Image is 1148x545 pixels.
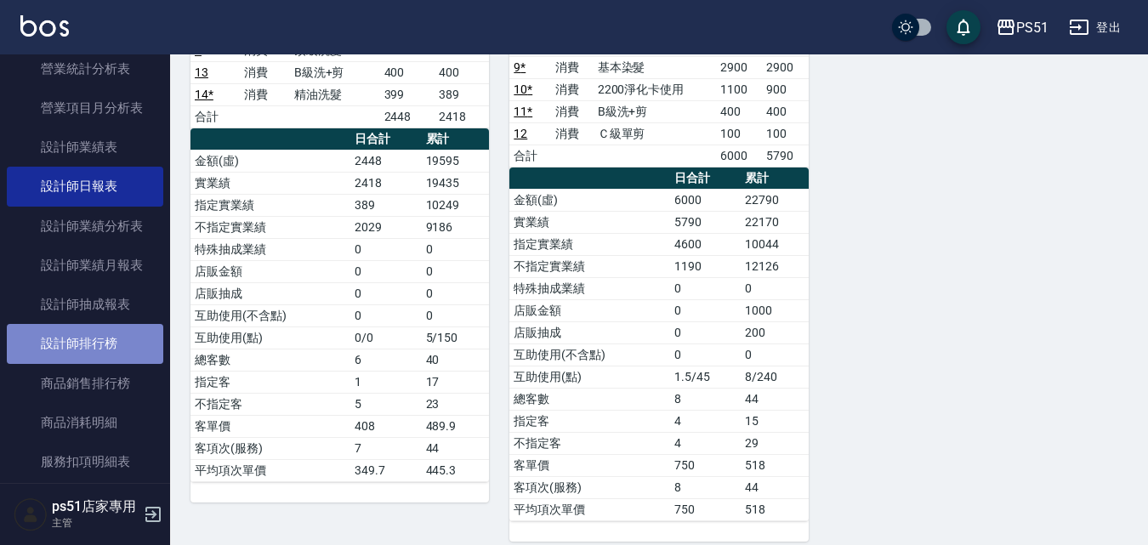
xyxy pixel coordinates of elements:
[509,366,669,388] td: 互助使用(點)
[350,349,421,371] td: 6
[670,321,741,343] td: 0
[190,393,350,415] td: 不指定客
[741,233,809,255] td: 10044
[190,371,350,393] td: 指定客
[435,105,489,128] td: 2418
[422,260,490,282] td: 0
[670,454,741,476] td: 750
[670,388,741,410] td: 8
[422,150,490,172] td: 19595
[741,476,809,498] td: 44
[422,238,490,260] td: 0
[509,410,669,432] td: 指定客
[290,83,380,105] td: 精油洗髮
[741,167,809,190] th: 累計
[7,207,163,246] a: 設計師業績分析表
[1062,12,1128,43] button: 登出
[190,238,350,260] td: 特殊抽成業績
[7,403,163,442] a: 商品消耗明細
[670,211,741,233] td: 5790
[190,172,350,194] td: 實業績
[670,410,741,432] td: 4
[350,128,421,150] th: 日合計
[670,343,741,366] td: 0
[762,100,808,122] td: 400
[509,476,669,498] td: 客項次(服務)
[551,78,593,100] td: 消費
[422,459,490,481] td: 445.3
[509,388,669,410] td: 總客數
[350,371,421,393] td: 1
[435,83,489,105] td: 389
[422,216,490,238] td: 9186
[1016,17,1049,38] div: PS51
[670,233,741,255] td: 4600
[190,150,350,172] td: 金額(虛)
[509,299,669,321] td: 店販金額
[741,211,809,233] td: 22170
[380,83,435,105] td: 399
[509,255,669,277] td: 不指定實業績
[514,127,527,140] a: 12
[350,415,421,437] td: 408
[7,481,163,520] a: 單一服務項目查詢
[435,61,489,83] td: 400
[670,432,741,454] td: 4
[350,194,421,216] td: 389
[741,410,809,432] td: 15
[422,282,490,304] td: 0
[741,299,809,321] td: 1000
[509,167,808,521] table: a dense table
[741,343,809,366] td: 0
[594,78,717,100] td: 2200淨化卡使用
[741,498,809,520] td: 518
[509,498,669,520] td: 平均項次單價
[509,454,669,476] td: 客單價
[195,65,208,79] a: 13
[350,459,421,481] td: 349.7
[509,277,669,299] td: 特殊抽成業績
[190,260,350,282] td: 店販金額
[380,105,435,128] td: 2448
[52,498,139,515] h5: ps51店家專用
[422,194,490,216] td: 10249
[670,255,741,277] td: 1190
[741,255,809,277] td: 12126
[551,122,593,145] td: 消費
[716,145,762,167] td: 6000
[7,364,163,403] a: 商品銷售排行榜
[716,78,762,100] td: 1100
[509,321,669,343] td: 店販抽成
[716,122,762,145] td: 100
[594,122,717,145] td: Ｃ級單剪
[422,349,490,371] td: 40
[670,498,741,520] td: 750
[509,343,669,366] td: 互助使用(不含點)
[20,15,69,37] img: Logo
[190,326,350,349] td: 互助使用(點)
[7,167,163,206] a: 設計師日報表
[190,437,350,459] td: 客項次(服務)
[7,324,163,363] a: 設計師排行榜
[741,321,809,343] td: 200
[762,145,808,167] td: 5790
[509,211,669,233] td: 實業績
[594,100,717,122] td: B級洗+剪
[716,100,762,122] td: 400
[190,194,350,216] td: 指定實業績
[240,61,289,83] td: 消費
[509,189,669,211] td: 金額(虛)
[422,393,490,415] td: 23
[551,56,593,78] td: 消費
[190,105,240,128] td: 合計
[7,246,163,285] a: 設計師業績月報表
[762,122,808,145] td: 100
[741,432,809,454] td: 29
[7,285,163,324] a: 設計師抽成報表
[741,366,809,388] td: 8/240
[290,61,380,83] td: B級洗+剪
[716,56,762,78] td: 2900
[509,145,551,167] td: 合計
[670,277,741,299] td: 0
[551,100,593,122] td: 消費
